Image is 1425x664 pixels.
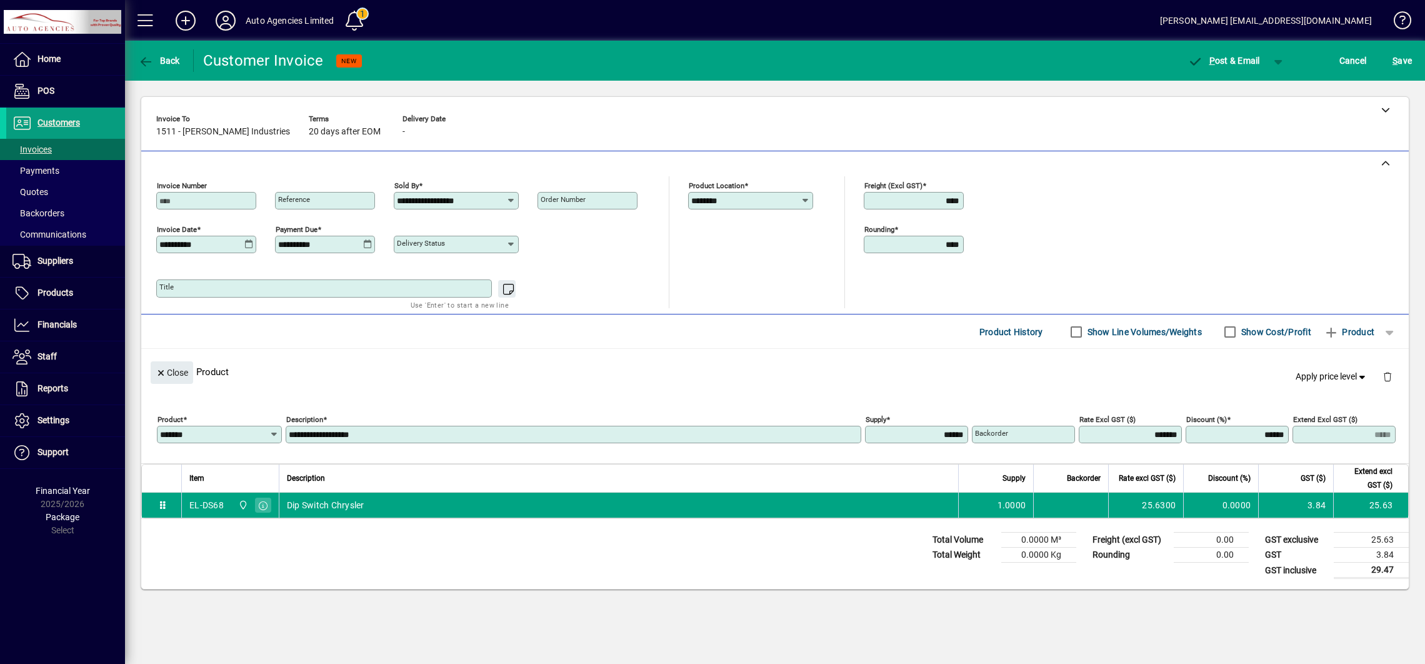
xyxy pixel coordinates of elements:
mat-label: Order number [541,195,586,204]
td: 3.84 [1334,548,1409,563]
a: Payments [6,160,125,181]
td: Total Weight [926,548,1001,563]
td: GST [1259,548,1334,563]
button: Apply price level [1291,366,1373,388]
td: 25.63 [1333,493,1408,518]
span: Settings [37,415,69,425]
mat-label: Delivery status [397,239,445,248]
mat-label: Rate excl GST ($) [1079,415,1136,424]
label: Show Line Volumes/Weights [1085,326,1202,338]
span: 1511 - [PERSON_NAME] Industries [156,127,290,137]
td: Freight (excl GST) [1086,533,1174,548]
a: Settings [6,405,125,436]
a: Communications [6,224,125,245]
mat-label: Product location [689,181,744,190]
span: Financial Year [36,486,90,496]
mat-label: Invoice date [157,225,197,234]
mat-label: Reference [278,195,310,204]
span: Financials [37,319,77,329]
span: Description [287,471,325,485]
td: 25.63 [1334,533,1409,548]
a: Products [6,278,125,309]
td: Rounding [1086,548,1174,563]
span: Discount (%) [1208,471,1251,485]
mat-hint: Use 'Enter' to start a new line [411,298,509,312]
a: Invoices [6,139,125,160]
td: 3.84 [1258,493,1333,518]
button: Close [151,361,193,384]
mat-label: Backorder [975,429,1008,438]
span: Invoices [12,144,52,154]
div: EL-DS68 [189,499,224,511]
td: 0.0000 [1183,493,1258,518]
a: Knowledge Base [1384,3,1409,43]
span: Extend excl GST ($) [1341,465,1392,492]
span: Back [138,56,180,66]
span: ost & Email [1187,56,1260,66]
button: Delete [1372,361,1402,391]
span: Package [46,512,79,522]
a: Backorders [6,203,125,224]
span: ave [1392,51,1412,71]
mat-label: Invoice number [157,181,207,190]
a: POS [6,76,125,107]
span: Rate excl GST ($) [1119,471,1176,485]
button: Product History [974,321,1048,343]
a: Suppliers [6,246,125,277]
a: Staff [6,341,125,373]
mat-label: Freight (excl GST) [864,181,922,190]
span: Cancel [1339,51,1367,71]
app-page-header-button: Back [125,49,194,72]
td: 0.00 [1174,548,1249,563]
div: Auto Agencies Limited [246,11,334,31]
mat-label: Sold by [394,181,419,190]
span: 1.0000 [997,499,1026,511]
span: Reports [37,383,68,393]
span: 20 days after EOM [309,127,381,137]
span: POS [37,86,54,96]
button: Post & Email [1181,49,1266,72]
td: 0.0000 Kg [1001,548,1076,563]
mat-label: Discount (%) [1186,415,1227,424]
mat-label: Title [159,283,174,291]
a: Quotes [6,181,125,203]
span: Suppliers [37,256,73,266]
a: Support [6,437,125,468]
button: Cancel [1336,49,1370,72]
span: Customers [37,118,80,128]
span: GST ($) [1301,471,1326,485]
td: GST exclusive [1259,533,1334,548]
td: 0.00 [1174,533,1249,548]
span: Backorder [1067,471,1101,485]
span: S [1392,56,1397,66]
span: Support [37,447,69,457]
a: Reports [6,373,125,405]
span: P [1209,56,1215,66]
mat-label: Description [286,415,323,424]
td: GST inclusive [1259,563,1334,578]
span: Dip Switch Chrysler [287,499,364,511]
mat-label: Product [157,415,183,424]
span: Close [156,363,188,383]
td: 29.47 [1334,563,1409,578]
mat-label: Extend excl GST ($) [1293,415,1357,424]
div: Customer Invoice [203,51,324,71]
span: Quotes [12,187,48,197]
a: Home [6,44,125,75]
div: 25.6300 [1116,499,1176,511]
span: Product History [979,322,1043,342]
span: Staff [37,351,57,361]
app-page-header-button: Delete [1372,371,1402,382]
button: Back [135,49,183,72]
span: Supply [1002,471,1026,485]
span: Payments [12,166,59,176]
button: Product [1317,321,1381,343]
mat-label: Payment due [276,225,317,234]
span: Communications [12,229,86,239]
button: Profile [206,9,246,32]
span: - [402,127,405,137]
a: Financials [6,309,125,341]
button: Add [166,9,206,32]
label: Show Cost/Profit [1239,326,1311,338]
span: Backorders [12,208,64,218]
